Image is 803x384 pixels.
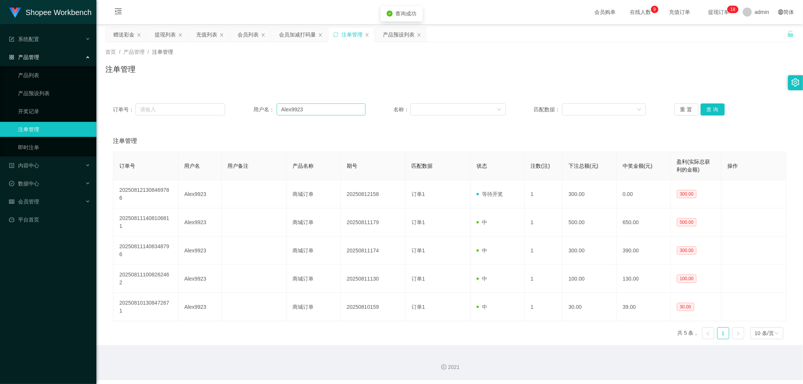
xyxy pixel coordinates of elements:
[736,331,741,336] i: 图标: right
[113,293,178,321] td: 202508101308472671
[562,180,617,208] td: 300.00
[665,9,694,15] span: 充值订单
[677,246,697,255] span: 300.00
[787,30,794,37] i: 图标: unlock
[341,180,406,208] td: 20250812158
[626,9,655,15] span: 在线人数
[623,163,652,169] span: 中奖金额(元)
[333,32,338,37] i: 图标: sync
[365,33,369,37] i: 图标: close
[654,6,656,13] p: 9
[113,137,137,146] span: 注单管理
[534,106,562,114] span: 匹配数据：
[253,106,277,114] span: 用户名：
[674,103,698,115] button: 重 置
[155,27,176,42] div: 提现列表
[113,106,136,114] span: 订单号：
[178,180,222,208] td: Alex9923
[178,293,222,321] td: Alex9923
[568,163,598,169] span: 下注总额(元)
[228,163,249,169] span: 用户备注
[701,103,725,115] button: 查 询
[119,49,120,55] span: /
[778,9,783,15] i: 图标: global
[196,27,217,42] div: 充值列表
[617,237,671,265] td: 390.00
[148,49,149,55] span: /
[617,265,671,293] td: 130.00
[411,304,425,310] span: 订单1
[704,9,733,15] span: 提现订单
[477,247,487,253] span: 中
[525,180,563,208] td: 1
[477,163,487,169] span: 状态
[18,86,90,101] a: 产品预设列表
[525,237,563,265] td: 1
[396,11,417,17] span: 查询成功
[477,304,487,310] span: 中
[733,6,736,13] p: 8
[9,199,39,205] span: 会员管理
[9,8,21,18] img: logo.9652507e.png
[341,265,406,293] td: 20250811130
[562,208,617,237] td: 500.00
[411,276,425,282] span: 订单1
[341,27,363,42] div: 注单管理
[18,68,90,83] a: 产品列表
[702,327,714,339] li: 上一页
[791,78,800,87] i: 图标: setting
[531,163,550,169] span: 注数(注)
[637,107,641,112] i: 图标: down
[411,247,425,253] span: 订单1
[477,191,503,197] span: 等待开奖
[718,328,729,339] a: 1
[26,0,91,24] h1: Shopee Workbench
[105,49,116,55] span: 首页
[562,265,617,293] td: 100.00
[677,159,710,173] span: 盈利(实际总获利的金额)
[238,27,259,42] div: 会员列表
[9,36,14,42] i: 图标: form
[286,293,341,321] td: 商城订单
[286,237,341,265] td: 商城订单
[113,208,178,237] td: 202508111408106811
[105,64,136,75] h1: 注单管理
[178,265,222,293] td: Alex9923
[9,55,14,60] i: 图标: appstore-o
[677,327,699,339] li: 共 5 条，
[441,364,446,370] i: 图标: copyright
[617,293,671,321] td: 39.00
[497,107,501,112] i: 图标: down
[119,163,135,169] span: 订单号
[9,199,14,204] i: 图标: table
[727,6,738,13] sup: 18
[178,33,183,37] i: 图标: close
[9,181,39,187] span: 数据中心
[617,208,671,237] td: 650.00
[152,49,173,55] span: 注单管理
[102,363,797,371] div: 2021
[286,265,341,293] td: 商城订单
[477,276,487,282] span: 中
[617,180,671,208] td: 0.00
[677,303,694,311] span: 30.00
[137,33,141,37] i: 图标: close
[411,191,425,197] span: 订单1
[651,6,658,13] sup: 9
[9,9,91,15] a: Shopee Workbench
[387,11,393,17] i: icon: check-circle
[393,106,410,114] span: 名称：
[525,265,563,293] td: 1
[417,33,421,37] i: 图标: close
[286,180,341,208] td: 商城订单
[774,331,779,336] i: 图标: down
[477,219,487,225] span: 中
[277,103,366,115] input: 请输入
[261,33,265,37] i: 图标: close
[717,327,729,339] li: 1
[178,208,222,237] td: Alex9923
[341,237,406,265] td: 20250811174
[525,208,563,237] td: 1
[286,208,341,237] td: 商城订单
[525,293,563,321] td: 1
